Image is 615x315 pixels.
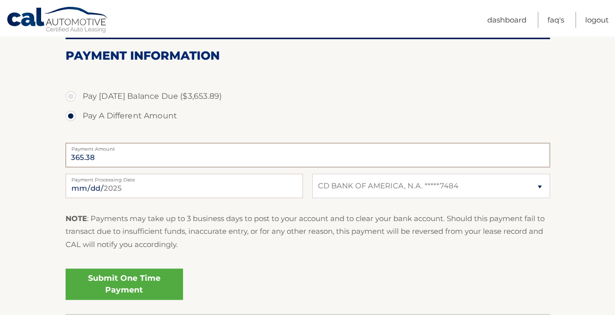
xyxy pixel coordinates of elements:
[66,143,550,167] input: Payment Amount
[547,12,564,28] a: FAQ's
[66,106,550,126] label: Pay A Different Amount
[585,12,609,28] a: Logout
[66,174,303,198] input: Payment Date
[66,143,550,151] label: Payment Amount
[66,174,303,181] label: Payment Processing Date
[487,12,526,28] a: Dashboard
[66,214,87,223] strong: NOTE
[66,269,183,300] a: Submit One Time Payment
[66,87,550,106] label: Pay [DATE] Balance Due ($3,653.89)
[6,6,109,35] a: Cal Automotive
[66,212,550,251] p: : Payments may take up to 3 business days to post to your account and to clear your bank account....
[66,48,550,63] h2: Payment Information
